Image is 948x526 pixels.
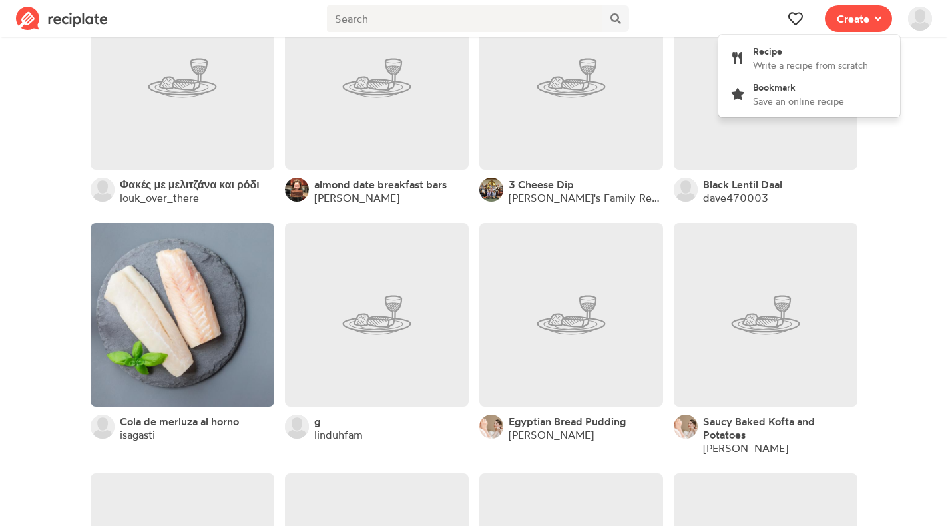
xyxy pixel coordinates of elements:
input: Search [327,5,603,32]
img: User's avatar [479,178,503,202]
a: Egyptian Bread Pudding [509,415,626,428]
a: [PERSON_NAME] [703,441,788,455]
span: Saucy Baked Kofta and Potatoes [703,415,815,441]
span: Recipe [753,45,782,57]
a: linduhfam [314,428,363,441]
img: User's avatar [479,415,503,439]
a: louk_over_there [120,191,199,204]
a: almond date breakfast bars [314,178,447,191]
span: Save an online recipe [753,95,844,107]
a: Black Lentil Daal [703,178,782,191]
a: [PERSON_NAME] [314,191,399,204]
img: User's avatar [908,7,932,31]
img: Reciplate [16,7,108,31]
span: Create [837,11,869,27]
a: [PERSON_NAME] [509,428,594,441]
a: Φακές με μελιτζάνα και ρόδι [120,178,260,191]
a: [PERSON_NAME]'s Family Recipe Book [509,191,663,204]
img: User's avatar [285,178,309,202]
img: User's avatar [674,415,698,439]
button: Create [825,5,892,32]
span: Bookmark [753,81,796,93]
a: Cola de merluza al horno [120,415,239,428]
a: dave470003 [703,191,768,204]
span: Write a recipe from scratch [753,59,868,71]
a: isagasti [120,428,155,441]
a: RecipeWrite a recipe from scratch [718,40,900,76]
a: g [314,415,320,428]
a: 3 Cheese Dip [509,178,574,191]
a: Saucy Baked Kofta and Potatoes [703,415,857,441]
img: User's avatar [91,415,115,439]
img: User's avatar [285,415,309,439]
img: User's avatar [674,178,698,202]
img: User's avatar [91,178,115,202]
